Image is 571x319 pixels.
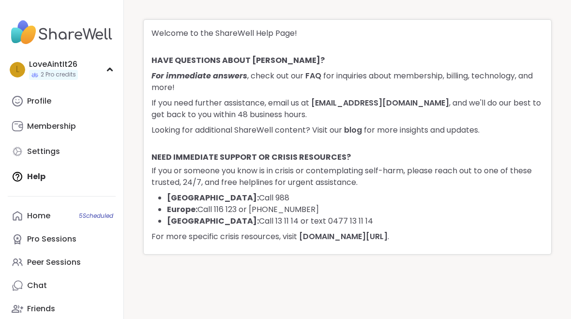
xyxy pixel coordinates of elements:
div: Membership [27,121,76,132]
a: Settings [8,140,116,163]
a: Pro Sessions [8,228,116,251]
div: Pro Sessions [27,234,76,244]
li: Call 116 123 or [PHONE_NUMBER] [167,204,543,215]
div: LoveAintIt26 [29,59,78,70]
a: Chat [8,274,116,297]
p: , check out our for inquiries about membership, billing, technology, and more! [151,70,543,93]
h4: NEED IMMEDIATE SUPPORT OR CRISIS RESOURCES? [151,152,543,165]
p: If you or someone you know is in crisis or contemplating self-harm, please reach out to one of th... [151,165,543,188]
a: Home5Scheduled [8,204,116,228]
b: [GEOGRAPHIC_DATA]: [167,192,259,203]
a: FAQ [305,70,321,81]
a: [EMAIL_ADDRESS][DOMAIN_NAME] [311,97,449,108]
b: [GEOGRAPHIC_DATA]: [167,215,259,227]
span: For immediate answers [151,70,247,81]
a: [DOMAIN_NAME][URL] [299,231,388,242]
p: If you need further assistance, email us at , and we'll do our best to get back to you within 48 ... [151,97,543,121]
span: L [16,63,19,76]
div: Friends [27,304,55,314]
div: Chat [27,280,47,291]
span: 5 Scheduled [79,212,113,220]
li: Call 988 [167,192,543,204]
p: Welcome to the ShareWell Help Page! [151,28,543,39]
div: Profile [27,96,51,106]
a: blog [344,124,362,136]
a: Peer Sessions [8,251,116,274]
li: Call 13 11 14 or text 0477 13 11 14 [167,215,543,227]
p: For more specific crisis resources, visit . [151,231,543,243]
div: Home [27,211,50,221]
a: Profile [8,90,116,113]
span: 2 Pro credits [41,71,76,79]
img: ShareWell Nav Logo [8,15,116,49]
p: Looking for additional ShareWell content? Visit our for more insights and updates. [151,124,543,136]
b: Europe: [167,204,197,215]
div: Settings [27,146,60,157]
a: Membership [8,115,116,138]
div: Peer Sessions [27,257,81,268]
h4: HAVE QUESTIONS ABOUT [PERSON_NAME]? [151,55,543,70]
